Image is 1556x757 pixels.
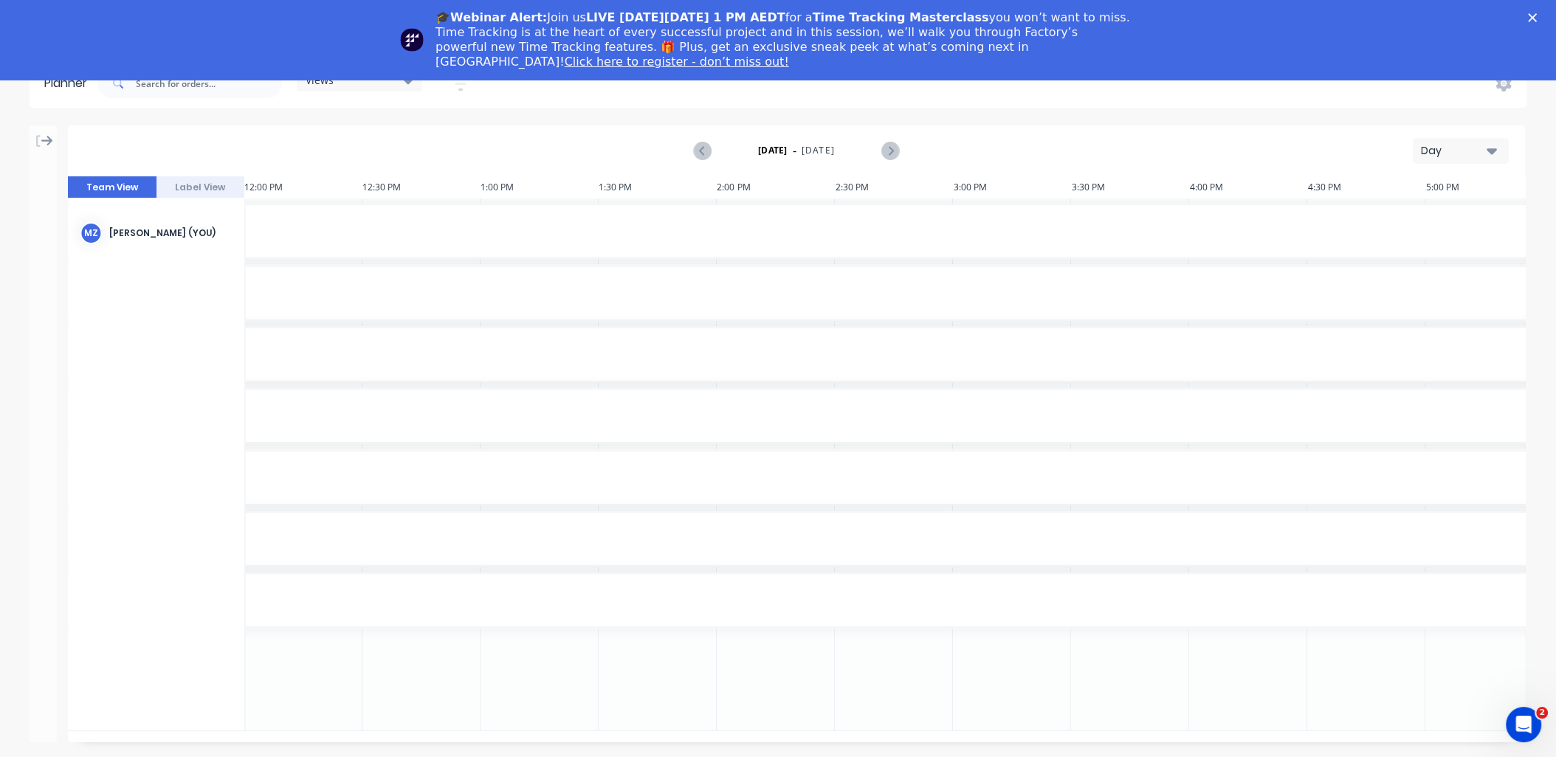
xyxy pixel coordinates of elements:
span: 2 [1536,707,1548,719]
button: Previous page [695,142,712,160]
b: LIVE [DATE][DATE] 1 PM AEDT [586,10,785,24]
div: 5:00 PM [1425,176,1543,198]
div: 1:30 PM [599,176,717,198]
input: Search for orders... [136,69,282,98]
div: 4:30 PM [1307,176,1425,198]
div: 12:30 PM [362,176,481,198]
div: 3:30 PM [1071,176,1189,198]
button: Day [1413,138,1509,164]
div: Planner [44,75,94,92]
span: - [793,142,796,159]
div: [PERSON_NAME] (You) [109,227,233,240]
div: 2:00 PM [717,176,835,198]
a: Click here to register - don’t miss out! [565,55,789,69]
button: Label View [156,176,245,198]
button: Team View [68,176,156,198]
span: Views [306,72,334,88]
img: Profile image for Team [400,28,424,52]
div: 1:00 PM [481,176,599,198]
span: [DATE] [802,144,835,157]
div: Join us for a you won’t want to miss. Time Tracking is at the heart of every successful project a... [436,10,1132,69]
div: 3:00 PM [953,176,1071,198]
button: Next page [881,142,898,160]
div: Day [1421,143,1489,159]
strong: [DATE] [758,144,788,157]
div: 4:00 PM [1189,176,1307,198]
div: MZ [80,222,102,244]
iframe: Intercom live chat [1506,707,1541,742]
div: 2:30 PM [835,176,953,198]
div: Close [1528,13,1543,22]
b: Time Tracking Masterclass [813,10,989,24]
b: 🎓Webinar Alert: [436,10,547,24]
div: 12:00 PM [244,176,362,198]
